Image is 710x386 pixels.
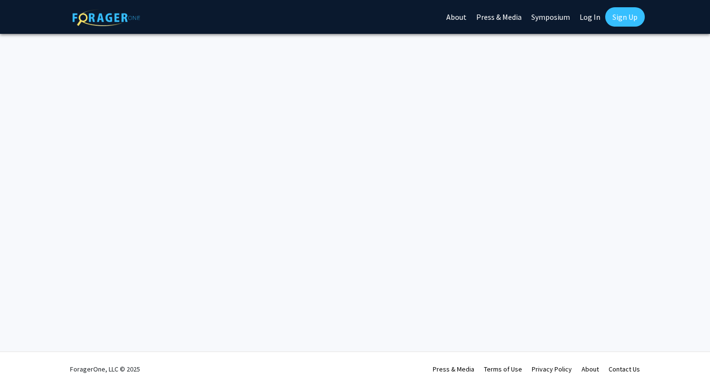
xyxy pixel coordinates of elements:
img: ForagerOne Logo [72,9,140,26]
a: Press & Media [433,365,474,373]
a: Privacy Policy [532,365,572,373]
a: About [582,365,599,373]
a: Contact Us [609,365,640,373]
div: ForagerOne, LLC © 2025 [70,352,140,386]
a: Terms of Use [484,365,522,373]
a: Sign Up [605,7,645,27]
